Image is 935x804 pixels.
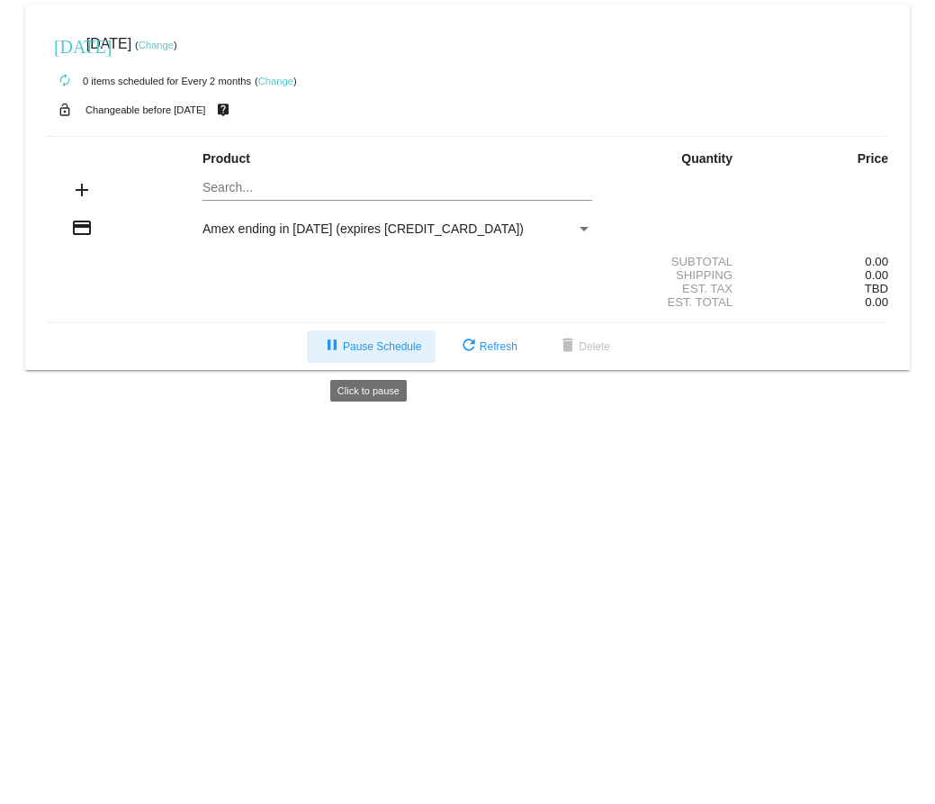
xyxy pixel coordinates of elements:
button: Refresh [444,330,532,363]
mat-icon: credit_card [71,217,93,239]
span: Pause Schedule [321,340,421,353]
div: Shipping [607,268,748,282]
mat-select: Payment Method [202,221,592,236]
input: Search... [202,181,592,195]
div: Subtotal [607,255,748,268]
div: Est. Total [607,295,748,309]
a: Change [258,76,293,86]
mat-icon: lock_open [54,98,76,122]
div: Est. Tax [607,282,748,295]
small: 0 items scheduled for Every 2 months [47,76,251,86]
span: 0.00 [865,268,888,282]
strong: Quantity [681,151,733,166]
span: Delete [557,340,610,353]
mat-icon: refresh [458,336,480,357]
small: ( ) [255,76,297,86]
small: Changeable before [DATE] [85,104,206,115]
strong: Price [858,151,888,166]
span: TBD [865,282,888,295]
small: ( ) [135,40,177,50]
strong: Product [202,151,250,166]
a: Change [139,40,174,50]
mat-icon: [DATE] [54,34,76,56]
mat-icon: autorenew [54,70,76,92]
button: Pause Schedule [307,330,436,363]
mat-icon: pause [321,336,343,357]
span: Amex ending in [DATE] (expires [CREDIT_CARD_DATA]) [202,221,524,236]
mat-icon: delete [557,336,579,357]
mat-icon: add [71,179,93,201]
mat-icon: live_help [212,98,234,122]
div: 0.00 [748,255,888,268]
span: 0.00 [865,295,888,309]
button: Delete [543,330,625,363]
span: Refresh [458,340,517,353]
